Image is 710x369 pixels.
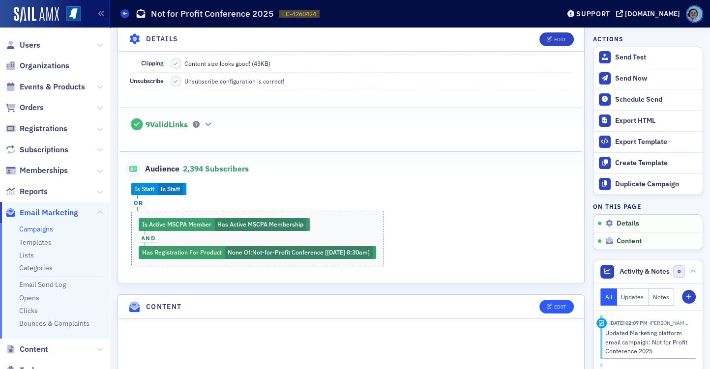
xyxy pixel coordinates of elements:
span: Unsubscribe [130,77,164,85]
a: Organizations [5,60,69,71]
span: Memberships [20,165,68,176]
button: Edit [539,32,573,46]
a: Clicks [19,306,38,315]
button: Schedule Send [593,89,703,110]
span: Subscriptions [20,144,68,155]
button: Edit [539,300,573,313]
span: Audience [126,162,180,176]
div: Support [576,9,610,18]
span: Email Marketing [20,207,78,218]
span: Clipping [141,59,164,67]
div: Export Template [615,138,698,146]
button: Duplicate Campaign [593,173,703,195]
a: Content [5,344,48,355]
span: 9 Valid Links [146,120,188,130]
a: Email Send Log [19,280,66,289]
a: Users [5,40,40,51]
span: Orders [20,102,44,113]
div: Create Template [615,159,698,168]
button: Send Now [593,68,703,89]
h4: Content [146,302,182,312]
h4: Actions [593,34,623,43]
a: Export HTML [593,110,703,131]
div: Edit [554,304,566,310]
time: 9/4/2025 02:07 PM [609,319,648,326]
a: Orders [5,102,44,113]
a: View Homepage [59,6,81,23]
h4: On this page [593,202,703,211]
a: Email Marketing [5,207,78,218]
span: Rachel Shirley [648,319,689,326]
button: [DOMAIN_NAME] [616,10,683,17]
span: Content [20,344,48,355]
button: Send Test [593,47,703,68]
a: Export Template [593,131,703,152]
span: Unsubscribe configuration is correct! [184,77,284,85]
a: Reports [5,186,48,197]
a: Lists [19,251,34,259]
a: Create Template [593,152,703,173]
span: Content size looks good! (43KB) [184,59,270,68]
div: Send Now [615,74,698,83]
span: EC-4260424 [282,10,316,18]
div: [DOMAIN_NAME] [625,9,680,18]
a: Bounces & Complaints [19,319,89,328]
a: Categories [19,263,53,272]
div: Edit [554,37,566,42]
div: Schedule Send [615,95,698,104]
span: 0 [673,265,685,278]
img: SailAMX [66,6,81,22]
div: Activity [596,318,607,328]
button: Updates [617,288,649,306]
h1: Not for Profit Conference 2025 [151,8,274,20]
h4: Details [146,34,178,45]
div: Export HTML [615,116,698,125]
a: Templates [19,238,52,247]
span: Reports [20,186,48,197]
span: Users [20,40,40,51]
span: Organizations [20,60,69,71]
span: Profile [686,5,703,23]
a: Memberships [5,165,68,176]
div: Updated Marketing platform email campaign: Not for Profit Conference 2025 [605,328,689,355]
span: Content [617,237,642,246]
span: 2,394 Subscribers [183,164,249,173]
div: Send Test [615,53,698,62]
button: Notes [649,288,674,306]
a: Opens [19,293,39,302]
img: SailAMX [14,7,59,23]
a: Subscriptions [5,144,68,155]
a: Events & Products [5,82,85,92]
a: Registrations [5,123,67,134]
span: Details [617,219,639,228]
div: Duplicate Campaign [615,180,698,189]
a: Campaigns [19,225,53,233]
span: Activity & Notes [620,266,670,277]
span: Events & Products [20,82,85,92]
button: All [600,288,617,306]
span: Registrations [20,123,67,134]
